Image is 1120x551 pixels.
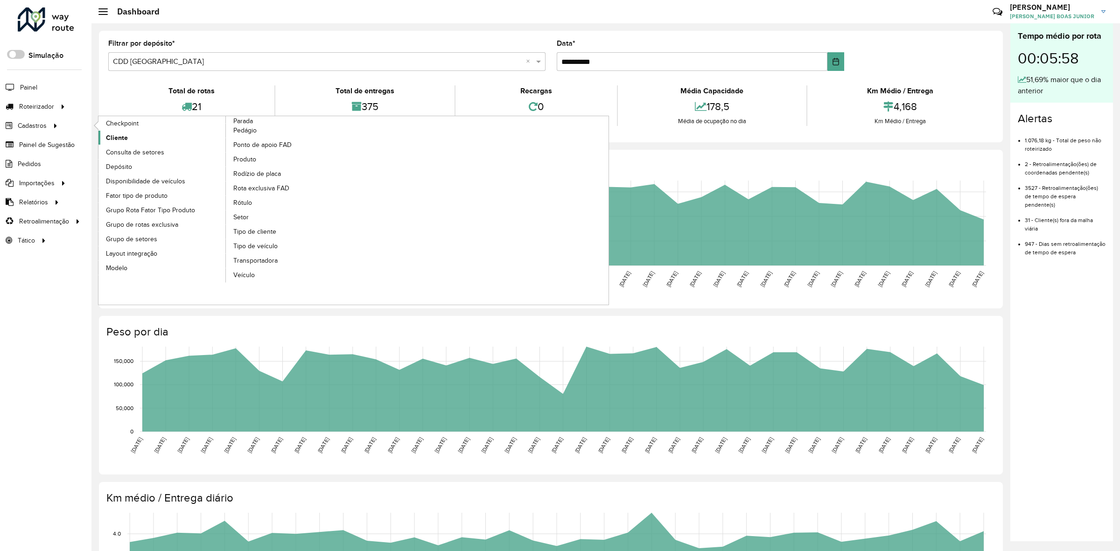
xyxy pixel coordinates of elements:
[19,102,54,112] span: Roteirizador
[783,270,796,288] text: [DATE]
[18,121,47,131] span: Cadastros
[853,270,867,288] text: [DATE]
[114,358,133,364] text: 150,000
[1025,233,1106,257] li: 947 - Dias sem retroalimentação de tempo de espera
[363,436,377,454] text: [DATE]
[1025,129,1106,153] li: 1.076,18 kg - Total de peso não roteirizado
[233,212,249,222] span: Setor
[106,191,168,201] span: Fator tipo de produto
[233,154,256,164] span: Produto
[18,159,41,169] span: Pedidos
[226,181,354,195] a: Rota exclusiva FAD
[106,325,994,339] h4: Peso por dia
[316,436,330,454] text: [DATE]
[900,270,914,288] text: [DATE]
[947,270,961,288] text: [DATE]
[28,50,63,61] label: Simulação
[106,162,132,172] span: Depósito
[1010,3,1094,12] h3: [PERSON_NAME]
[19,140,75,150] span: Painel de Sugestão
[106,491,994,505] h4: Km médio / Entrega diário
[1018,74,1106,97] div: 51,69% maior que o dia anterior
[226,210,354,224] a: Setor
[233,270,255,280] span: Veículo
[226,239,354,253] a: Tipo de veículo
[98,188,226,202] a: Fator tipo de produto
[761,436,774,454] text: [DATE]
[111,97,272,117] div: 21
[233,256,278,265] span: Transportadora
[526,56,534,67] span: Clear all
[737,436,751,454] text: [DATE]
[223,436,237,454] text: [DATE]
[226,225,354,239] a: Tipo de cliente
[340,436,353,454] text: [DATE]
[759,270,773,288] text: [DATE]
[270,436,283,454] text: [DATE]
[293,436,307,454] text: [DATE]
[434,436,447,454] text: [DATE]
[712,270,726,288] text: [DATE]
[1025,153,1106,177] li: 2 - Retroalimentação(ões) de coordenadas pendente(s)
[457,436,470,454] text: [DATE]
[714,436,728,454] text: [DATE]
[644,436,657,454] text: [DATE]
[924,436,938,454] text: [DATE]
[810,85,991,97] div: Km Médio / Entrega
[226,196,354,210] a: Rótulo
[98,217,226,231] a: Grupo de rotas exclusiva
[226,268,354,282] a: Veículo
[20,83,37,92] span: Painel
[597,436,610,454] text: [DATE]
[106,119,139,128] span: Checkpoint
[480,436,494,454] text: [DATE]
[830,270,843,288] text: [DATE]
[233,126,257,135] span: Pedágio
[233,169,281,179] span: Rodízio de placa
[19,197,48,207] span: Relatórios
[113,530,121,537] text: 4.0
[458,97,615,117] div: 0
[108,38,175,49] label: Filtrar por depósito
[233,198,252,208] span: Rótulo
[130,428,133,434] text: 0
[987,2,1008,22] a: Contato Rápido
[557,38,575,49] label: Data
[233,116,253,126] span: Parada
[827,52,844,71] button: Choose Date
[200,436,213,454] text: [DATE]
[106,263,127,273] span: Modelo
[106,234,157,244] span: Grupo de setores
[106,133,128,143] span: Cliente
[153,436,167,454] text: [DATE]
[971,436,984,454] text: [DATE]
[226,138,354,152] a: Ponto de apoio FAD
[877,436,891,454] text: [DATE]
[1010,12,1094,21] span: [PERSON_NAME] BOAS JUNIOR
[111,85,272,97] div: Total de rotas
[854,436,868,454] text: [DATE]
[458,85,615,97] div: Recargas
[226,124,354,138] a: Pedágio
[98,131,226,145] a: Cliente
[527,436,540,454] text: [DATE]
[18,236,35,245] span: Tático
[98,203,226,217] a: Grupo Rota Fator Tipo Produto
[810,117,991,126] div: Km Médio / Entrega
[877,270,890,288] text: [DATE]
[971,270,984,288] text: [DATE]
[806,270,820,288] text: [DATE]
[784,436,798,454] text: [DATE]
[98,160,226,174] a: Depósito
[106,147,164,157] span: Consulta de setores
[114,382,133,388] text: 100,000
[574,436,587,454] text: [DATE]
[226,254,354,268] a: Transportadora
[226,167,354,181] a: Rodízio de placa
[735,270,749,288] text: [DATE]
[233,227,276,237] span: Tipo de cliente
[98,145,226,159] a: Consulta de setores
[504,436,517,454] text: [DATE]
[810,97,991,117] div: 4,168
[108,7,160,17] h2: Dashboard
